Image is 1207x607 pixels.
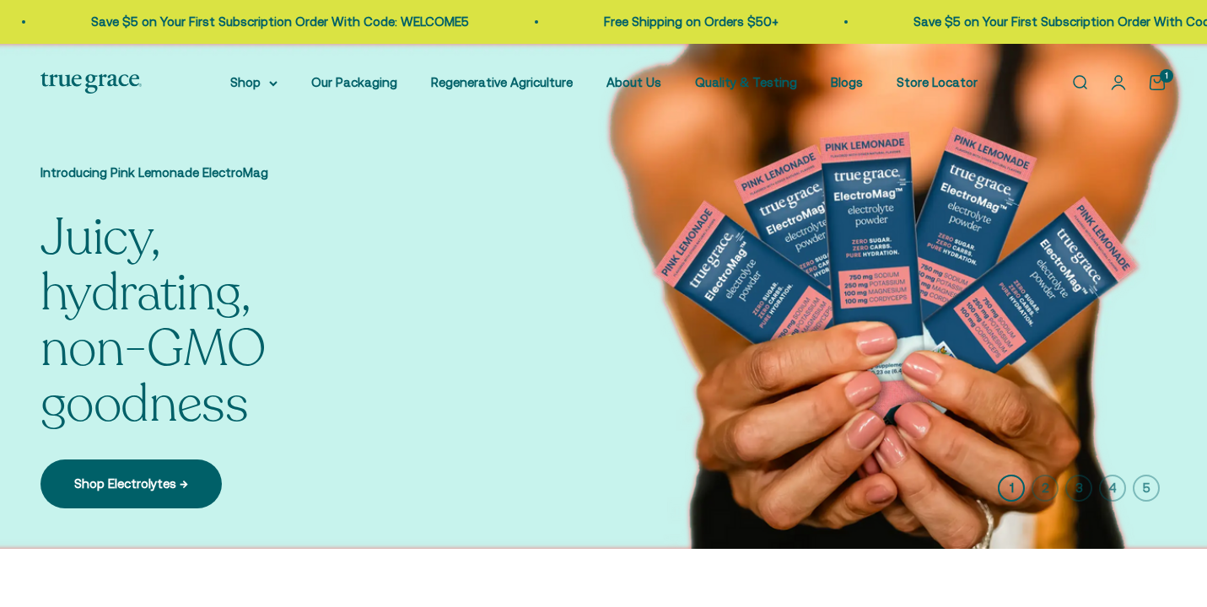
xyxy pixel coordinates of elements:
button: 5 [1133,475,1160,502]
a: About Us [606,75,661,89]
a: Regenerative Agriculture [431,75,573,89]
split-lines: Juicy, hydrating, non-GMO goodness [40,259,378,439]
button: 4 [1099,475,1126,502]
a: Blogs [831,75,863,89]
button: 1 [998,475,1025,502]
a: Quality & Testing [695,75,797,89]
a: Shop Electrolytes → [40,459,222,508]
cart-count: 1 [1160,69,1173,83]
a: Free Shipping on Orders $50+ [604,14,779,29]
p: Introducing Pink Lemonade ElectroMag [40,163,378,183]
summary: Shop [230,73,278,93]
p: Save $5 on Your First Subscription Order With Code: WELCOME5 [91,12,469,32]
button: 3 [1065,475,1092,502]
a: Our Packaging [311,75,397,89]
button: 2 [1032,475,1059,502]
a: Store Locator [897,75,978,89]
